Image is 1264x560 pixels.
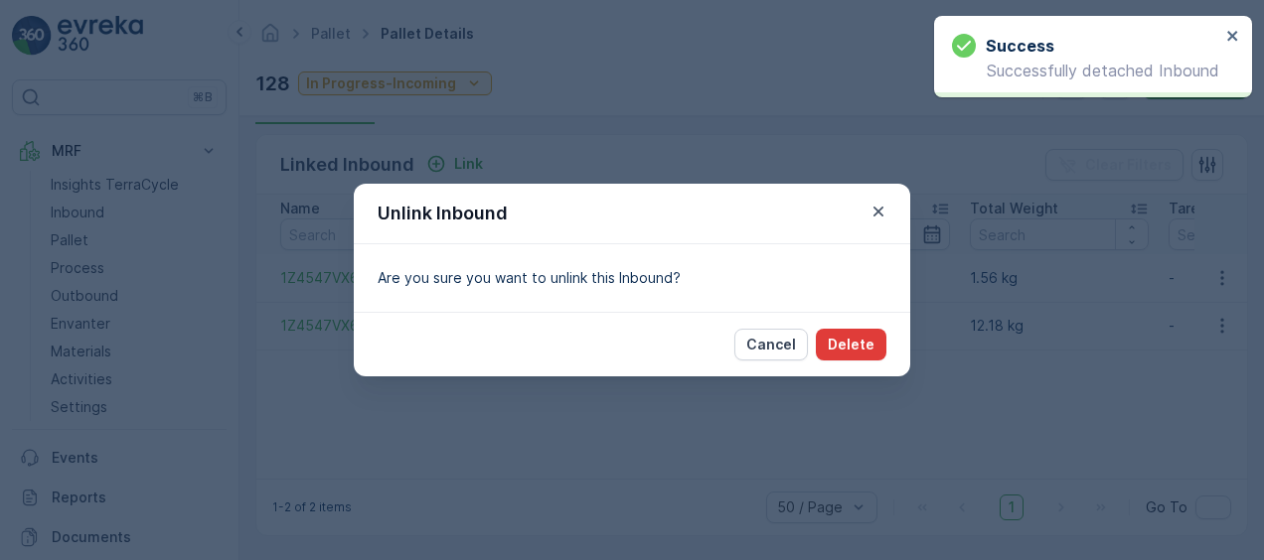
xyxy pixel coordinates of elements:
h3: Success [986,34,1054,58]
p: Delete [828,335,874,354]
p: Unlink Inbound [378,200,508,227]
button: close [1226,28,1240,47]
button: Delete [816,329,886,360]
p: Cancel [746,335,796,354]
p: Successfully detached Inbound [952,62,1220,79]
p: Are you sure you want to unlink this Inbound? [378,268,886,288]
button: Cancel [734,329,808,360]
